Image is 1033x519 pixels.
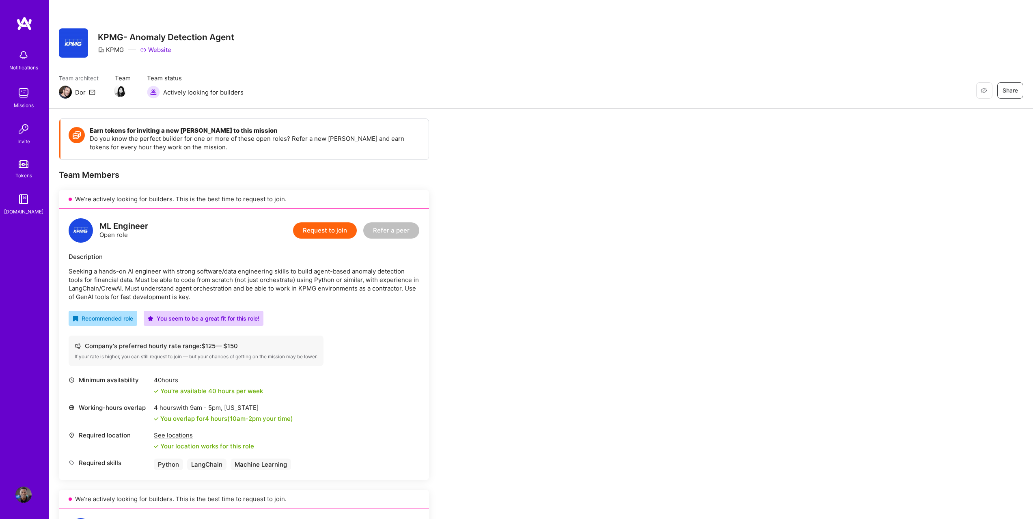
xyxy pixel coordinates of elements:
[98,47,104,53] i: icon CompanyGray
[154,387,263,395] div: You're available 40 hours per week
[17,137,30,146] div: Invite
[59,190,429,209] div: We’re actively looking for builders. This is the best time to request to join.
[99,222,148,230] div: ML Engineer
[140,45,171,54] a: Website
[69,218,93,243] img: logo
[69,460,75,466] i: icon Tag
[59,490,429,508] div: We’re actively looking for builders. This is the best time to request to join.
[160,414,293,423] div: You overlap for 4 hours ( your time)
[90,127,421,134] h4: Earn tokens for inviting a new [PERSON_NAME] to this mission
[154,431,254,439] div: See locations
[98,32,234,42] h3: KPMG- Anomaly Detection Agent
[69,252,419,261] div: Description
[9,63,38,72] div: Notifications
[69,376,150,384] div: Minimum availability
[69,405,75,411] i: icon World
[148,314,259,323] div: You seem to be a great fit for this role!
[163,88,244,97] span: Actively looking for builders
[73,314,133,323] div: Recommended role
[69,431,150,439] div: Required location
[230,415,261,422] span: 10am - 2pm
[147,86,160,99] img: Actively looking for builders
[15,487,32,503] img: User Avatar
[15,85,32,101] img: teamwork
[69,267,419,301] p: Seeking a hands-on AI engineer with strong software/data engineering skills to build agent-based ...
[69,432,75,438] i: icon Location
[154,459,183,470] div: Python
[187,459,226,470] div: LangChain
[16,16,32,31] img: logo
[69,377,75,383] i: icon Clock
[89,89,95,95] i: icon Mail
[15,47,32,63] img: bell
[15,121,32,137] img: Invite
[59,86,72,99] img: Team Architect
[154,442,254,450] div: Your location works for this role
[75,353,317,360] div: If your rate is higher, you can still request to join — but your chances of getting on the missio...
[4,207,43,216] div: [DOMAIN_NAME]
[154,444,159,449] i: icon Check
[148,316,153,321] i: icon PurpleStar
[231,459,291,470] div: Machine Learning
[75,88,86,97] div: Dor
[69,127,85,143] img: Token icon
[59,74,99,82] span: Team architect
[363,222,419,239] button: Refer a peer
[73,316,78,321] i: icon RecommendedBadge
[154,416,159,421] i: icon Check
[154,389,159,394] i: icon Check
[981,87,987,94] i: icon EyeClosed
[15,191,32,207] img: guide book
[154,376,263,384] div: 40 hours
[14,101,34,110] div: Missions
[115,74,131,82] span: Team
[75,343,81,349] i: icon Cash
[98,45,124,54] div: KPMG
[1003,86,1018,95] span: Share
[69,459,150,467] div: Required skills
[15,171,32,180] div: Tokens
[293,222,357,239] button: Request to join
[19,160,28,168] img: tokens
[59,28,88,58] img: Company Logo
[114,85,126,97] img: Team Member Avatar
[99,222,148,239] div: Open role
[90,134,421,151] p: Do you know the perfect builder for one or more of these open roles? Refer a new [PERSON_NAME] an...
[75,342,317,350] div: Company's preferred hourly rate range: $ 125 — $ 150
[59,170,429,180] div: Team Members
[188,404,224,411] span: 9am - 5pm ,
[154,403,293,412] div: 4 hours with [US_STATE]
[69,403,150,412] div: Working-hours overlap
[147,74,244,82] span: Team status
